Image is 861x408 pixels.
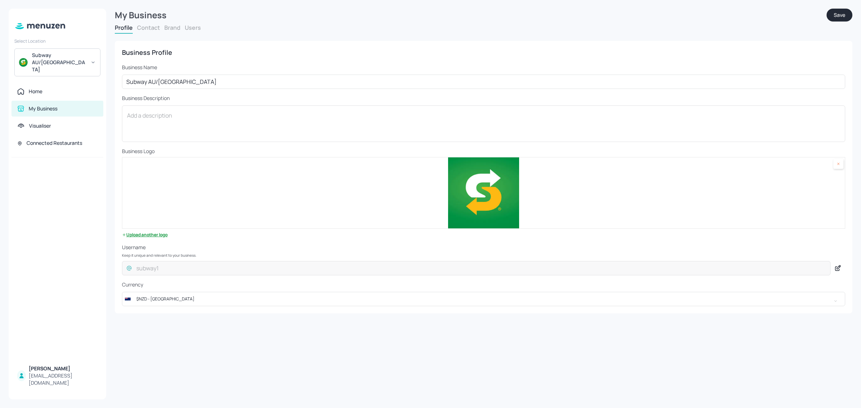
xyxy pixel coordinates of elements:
[122,253,845,257] p: Keep it unique and relevant to your business.
[122,64,845,71] p: Business Name
[29,365,98,372] div: [PERSON_NAME]
[122,95,845,102] p: Business Description
[115,24,133,32] button: Profile
[29,372,98,386] div: [EMAIL_ADDRESS][DOMAIN_NAME]
[132,292,822,306] input: Select country
[122,75,845,89] input: Business Name
[827,9,852,22] button: Save
[164,24,180,32] button: Brand
[29,88,42,95] div: Home
[122,157,845,228] img: 2024-10-27-1730072375218qx6skt0585e.jpg
[122,281,845,288] p: Currency
[122,48,845,57] div: Business Profile
[137,24,160,32] button: Contact
[122,148,845,155] p: Business Logo
[14,38,100,44] div: Select Location
[29,122,51,129] div: Visualiser
[19,58,28,67] img: avatar
[115,9,827,22] div: My Business
[122,244,845,251] p: Username
[29,105,57,112] div: My Business
[185,24,201,32] button: Users
[828,294,843,308] button: Open
[27,139,82,147] div: Connected Restaurants
[32,52,86,73] div: Subway AU/[GEOGRAPHIC_DATA]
